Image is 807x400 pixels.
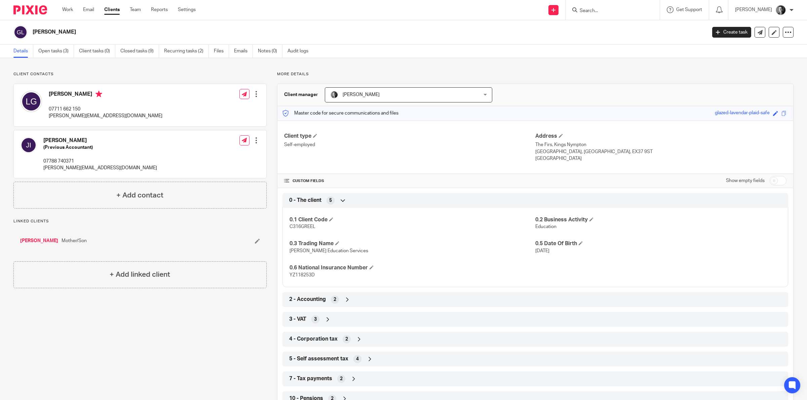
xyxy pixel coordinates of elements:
[535,224,556,229] span: Education
[340,375,343,382] span: 2
[20,237,58,244] a: [PERSON_NAME]
[38,45,74,58] a: Open tasks (3)
[43,137,157,144] h4: [PERSON_NAME]
[535,240,781,247] h4: 0.5 Date Of Birth
[715,109,770,117] div: glazed-lavendar-plaid-safe
[579,8,640,14] input: Search
[43,158,157,165] p: 07788 740371
[356,356,359,362] span: 4
[289,296,326,303] span: 2 - Accounting
[287,45,313,58] a: Audit logs
[49,91,162,99] h4: [PERSON_NAME]
[289,336,338,343] span: 4 - Corporation tax
[83,6,94,13] a: Email
[234,45,253,58] a: Emails
[258,45,282,58] a: Notes (0)
[43,165,157,171] p: [PERSON_NAME][EMAIL_ADDRESS][DOMAIN_NAME]
[676,7,702,12] span: Get Support
[535,141,786,148] p: The Firs, Kings Nympton
[21,137,37,153] img: svg%3E
[21,91,42,112] img: svg%3E
[343,92,380,97] span: [PERSON_NAME]
[214,45,229,58] a: Files
[49,106,162,113] p: 07711 662 150
[289,316,306,323] span: 3 - VAT
[290,240,535,247] h4: 0.3 Trading Name
[110,269,170,280] h4: + Add linked client
[535,148,786,155] p: [GEOGRAPHIC_DATA], [GEOGRAPHIC_DATA], EX37 9ST
[120,45,159,58] a: Closed tasks (9)
[277,72,794,77] p: More details
[116,190,163,201] h4: + Add contact
[290,273,315,277] span: YZ118253D
[535,155,786,162] p: [GEOGRAPHIC_DATA]
[130,6,141,13] a: Team
[314,316,317,323] span: 3
[289,197,321,204] span: 0 - The client
[13,5,47,14] img: Pixie
[775,5,786,15] img: DSC_9061-3.jpg
[726,177,765,184] label: Show empty fields
[62,6,73,13] a: Work
[735,6,772,13] p: [PERSON_NAME]
[329,197,332,204] span: 5
[345,336,348,343] span: 2
[289,375,332,382] span: 7 - Tax payments
[289,355,348,362] span: 5 - Self assessment tax
[284,91,318,98] h3: Client manager
[151,6,168,13] a: Reports
[13,72,267,77] p: Client contacts
[13,45,33,58] a: Details
[13,219,267,224] p: Linked clients
[164,45,209,58] a: Recurring tasks (2)
[49,113,162,119] p: [PERSON_NAME][EMAIL_ADDRESS][DOMAIN_NAME]
[535,133,786,140] h4: Address
[712,27,751,38] a: Create task
[62,237,87,244] span: Mother/Son
[290,249,368,253] span: [PERSON_NAME] Education Services
[535,216,781,223] h4: 0.2 Business Activity
[330,91,338,99] img: DSC_9061-3.jpg
[178,6,196,13] a: Settings
[290,264,535,271] h4: 0.6 National Insurance Number
[284,133,535,140] h4: Client type
[104,6,120,13] a: Clients
[334,296,336,303] span: 2
[79,45,115,58] a: Client tasks (0)
[535,249,549,253] span: [DATE]
[284,141,535,148] p: Self-employed
[290,224,315,229] span: C316GREEL
[43,144,157,151] h5: (Previous Accountant)
[95,91,102,97] i: Primary
[290,216,535,223] h4: 0.1 Client Code
[284,178,535,184] h4: CUSTOM FIELDS
[33,29,568,36] h2: [PERSON_NAME]
[13,25,28,39] img: svg%3E
[282,110,398,117] p: Master code for secure communications and files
